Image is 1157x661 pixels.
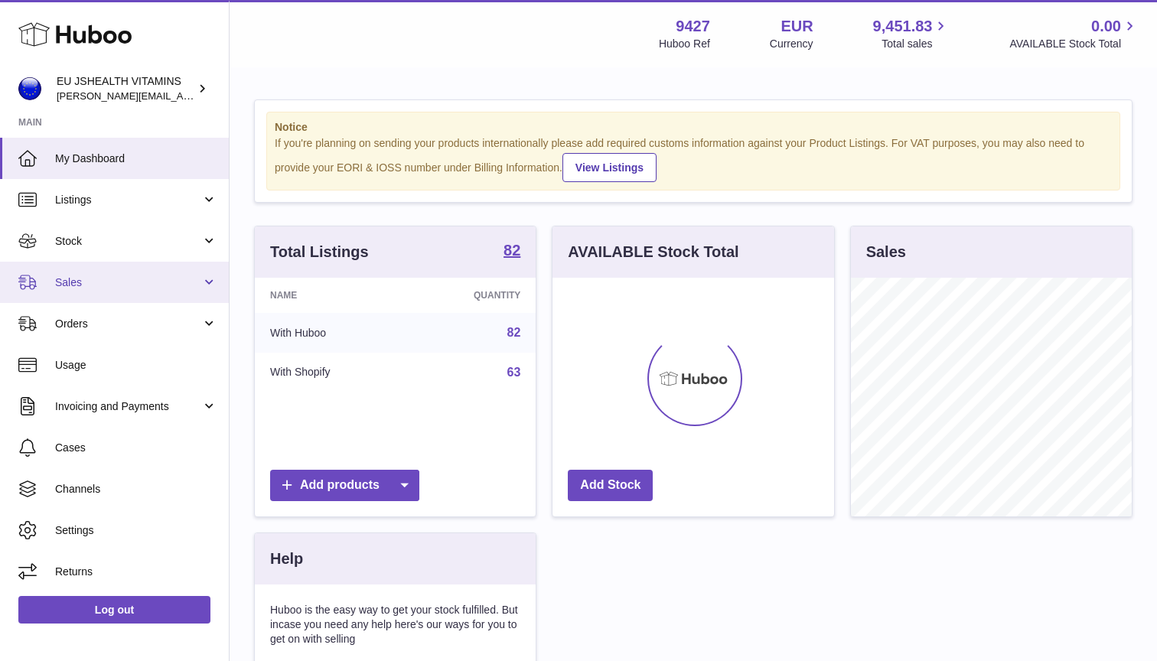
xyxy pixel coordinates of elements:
th: Quantity [406,278,536,313]
a: View Listings [562,153,657,182]
strong: 9427 [676,16,710,37]
div: If you're planning on sending your products internationally please add required customs informati... [275,136,1112,182]
span: Sales [55,275,201,290]
span: 0.00 [1091,16,1121,37]
span: Listings [55,193,201,207]
a: 82 [504,243,520,261]
a: 82 [507,326,521,339]
span: Invoicing and Payments [55,399,201,414]
a: Log out [18,596,210,624]
span: Channels [55,482,217,497]
a: 9,451.83 Total sales [873,16,950,51]
a: 63 [507,366,521,379]
a: Add Stock [568,470,653,501]
th: Name [255,278,406,313]
span: [PERSON_NAME][EMAIL_ADDRESS][DOMAIN_NAME] [57,90,307,102]
strong: EUR [781,16,813,37]
h3: Help [270,549,303,569]
div: Currency [770,37,813,51]
div: EU JSHEALTH VITAMINS [57,74,194,103]
h3: Sales [866,242,906,262]
span: Returns [55,565,217,579]
strong: 82 [504,243,520,258]
div: Huboo Ref [659,37,710,51]
p: Huboo is the easy way to get your stock fulfilled. But incase you need any help here's our ways f... [270,603,520,646]
a: Add products [270,470,419,501]
span: Total sales [882,37,950,51]
td: With Huboo [255,313,406,353]
span: My Dashboard [55,151,217,166]
span: 9,451.83 [873,16,933,37]
td: With Shopify [255,353,406,392]
a: 0.00 AVAILABLE Stock Total [1009,16,1139,51]
strong: Notice [275,120,1112,135]
img: laura@jessicasepel.com [18,77,41,100]
span: Cases [55,441,217,455]
h3: AVAILABLE Stock Total [568,242,738,262]
span: Usage [55,358,217,373]
span: AVAILABLE Stock Total [1009,37,1139,51]
h3: Total Listings [270,242,369,262]
span: Orders [55,317,201,331]
span: Stock [55,234,201,249]
span: Settings [55,523,217,538]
